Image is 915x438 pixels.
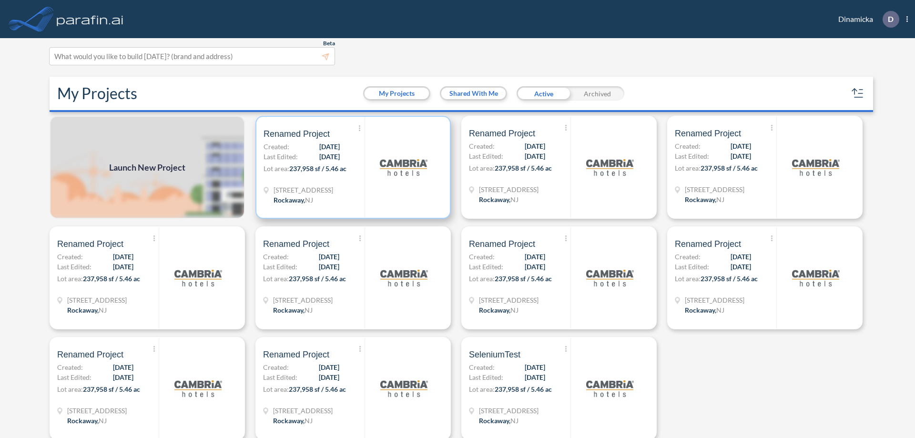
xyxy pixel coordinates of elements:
span: Created: [57,362,83,372]
img: logo [792,254,840,302]
span: Created: [469,252,495,262]
span: NJ [510,417,518,425]
span: [DATE] [731,151,751,161]
span: 237,958 sf / 5.46 ac [83,385,140,393]
span: [DATE] [113,372,133,382]
img: logo [55,10,125,29]
span: Renamed Project [263,349,329,360]
span: 321 Mt Hope Ave [67,406,127,416]
span: Renamed Project [57,238,123,250]
img: logo [586,365,634,412]
span: [DATE] [525,252,545,262]
div: Rockaway, NJ [685,194,724,204]
img: logo [792,143,840,191]
span: Beta [323,40,335,47]
h2: My Projects [57,84,137,102]
span: 321 Mt Hope Ave [479,295,539,305]
span: Rockaway , [274,196,305,204]
span: [DATE] [319,362,339,372]
span: Lot area: [469,275,495,283]
span: NJ [716,306,724,314]
img: add [50,116,245,219]
div: Rockaway, NJ [273,416,313,426]
span: Created: [469,362,495,372]
img: logo [174,254,222,302]
span: [DATE] [113,262,133,272]
span: NJ [99,417,107,425]
span: Rockaway , [479,195,510,204]
span: Last Edited: [469,151,503,161]
p: D [888,15,894,23]
span: Lot area: [264,164,289,173]
span: 321 Mt Hope Ave [479,406,539,416]
span: Lot area: [675,164,701,172]
span: Rockaway , [479,417,510,425]
div: Rockaway, NJ [274,195,313,205]
span: Renamed Project [469,128,535,139]
span: Rockaway , [685,306,716,314]
span: NJ [305,306,313,314]
span: Renamed Project [57,349,123,360]
div: Rockaway, NJ [67,416,107,426]
span: Rockaway , [273,417,305,425]
button: Shared With Me [441,88,506,99]
div: Rockaway, NJ [479,194,518,204]
span: Last Edited: [469,372,503,382]
span: Rockaway , [273,306,305,314]
div: Archived [570,86,624,101]
img: logo [586,254,634,302]
span: Lot area: [263,385,289,393]
div: Rockaway, NJ [273,305,313,315]
span: [DATE] [319,252,339,262]
span: Created: [469,141,495,151]
span: Last Edited: [57,262,91,272]
span: Rockaway , [479,306,510,314]
span: Renamed Project [469,238,535,250]
span: [DATE] [525,141,545,151]
img: logo [380,143,427,191]
span: Last Edited: [675,262,709,272]
span: [DATE] [525,372,545,382]
span: 321 Mt Hope Ave [685,184,744,194]
span: Last Edited: [263,262,297,272]
span: [DATE] [319,142,340,152]
span: NJ [510,306,518,314]
span: 237,958 sf / 5.46 ac [289,164,346,173]
span: Rockaway , [67,417,99,425]
span: 237,958 sf / 5.46 ac [495,385,552,393]
span: SeleniumTest [469,349,520,360]
span: [DATE] [525,151,545,161]
span: Lot area: [675,275,701,283]
span: 237,958 sf / 5.46 ac [701,275,758,283]
span: 321 Mt Hope Ave [685,295,744,305]
span: 237,958 sf / 5.46 ac [495,275,552,283]
span: Lot area: [57,275,83,283]
span: Lot area: [469,164,495,172]
div: Dinamicka [824,11,908,28]
div: Rockaway, NJ [479,416,518,426]
span: Last Edited: [675,151,709,161]
img: logo [174,365,222,412]
span: NJ [305,196,313,204]
span: [DATE] [525,362,545,372]
div: Active [517,86,570,101]
span: Renamed Project [675,128,741,139]
span: Rockaway , [685,195,716,204]
span: [DATE] [731,252,751,262]
span: [DATE] [731,262,751,272]
span: 237,958 sf / 5.46 ac [289,275,346,283]
span: Renamed Project [263,238,329,250]
span: 321 Mt Hope Ave [274,185,333,195]
span: 321 Mt Hope Ave [273,406,333,416]
span: Lot area: [469,385,495,393]
span: NJ [99,306,107,314]
span: Last Edited: [263,372,297,382]
span: [DATE] [113,252,133,262]
span: [DATE] [319,152,340,162]
span: [DATE] [113,362,133,372]
span: 237,958 sf / 5.46 ac [83,275,140,283]
div: Rockaway, NJ [67,305,107,315]
span: Rockaway , [67,306,99,314]
span: 321 Mt Hope Ave [479,184,539,194]
span: Created: [675,141,701,151]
